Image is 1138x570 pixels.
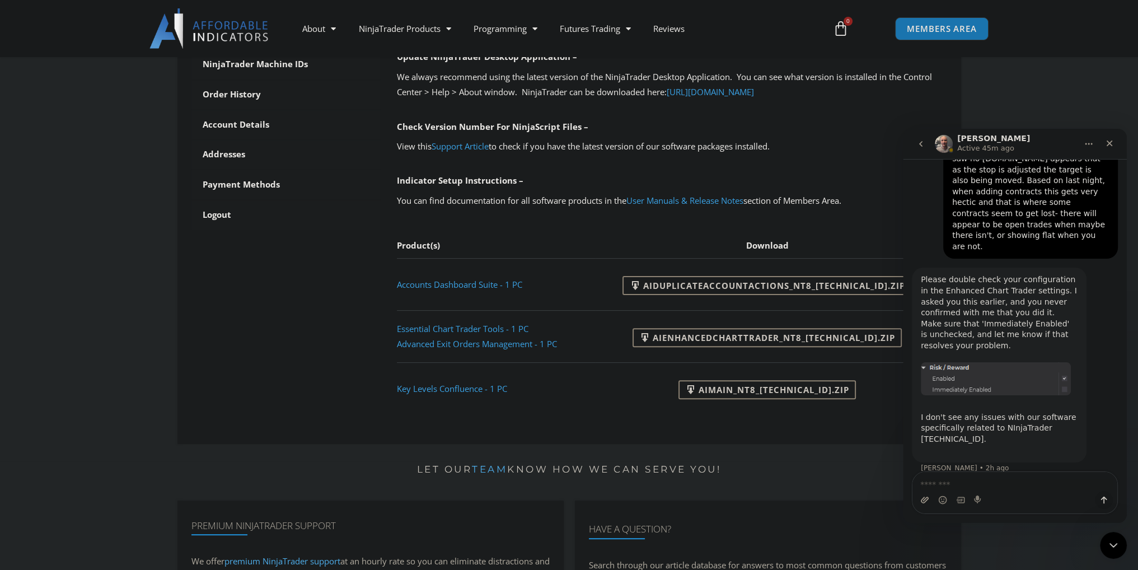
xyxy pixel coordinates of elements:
[397,240,440,251] span: Product(s)
[191,520,550,531] h4: Premium NinjaTrader Support
[397,69,947,101] p: We always recommend using the latest version of the NinjaTrader Desktop Application. You can see ...
[397,121,588,132] b: Check Version Number For NinjaScript Files –
[192,362,210,380] button: Send a message…
[149,8,270,49] img: LogoAI | Affordable Indicators – NinjaTrader
[18,336,106,343] div: [PERSON_NAME] • 2h ago
[1100,532,1127,559] iframe: Intercom live chat
[9,139,184,334] div: Please double check your configuration in the Enhanced Chart Trader settings. I asked you this ea...
[347,16,462,41] a: NinjaTrader Products
[397,279,522,290] a: Accounts Dashboard Suite - 1 PC
[472,464,507,475] a: team
[667,86,754,97] a: [URL][DOMAIN_NAME]
[462,16,548,41] a: Programming
[626,195,743,206] a: User Manuals & Release Notes
[903,129,1127,523] iframe: Intercom live chat
[177,461,961,479] p: Let our know how we can serve you!
[191,555,224,567] span: We offer
[191,50,381,79] a: NinjaTrader Machine IDs
[224,555,340,567] a: premium NinjaTrader support
[397,175,523,186] b: Indicator Setup Instructions –
[18,146,175,233] div: Please double check your configuration in the Enhanced Chart Trader settings. I asked you this ea...
[641,16,695,41] a: Reviews
[71,367,80,376] button: Start recording
[53,367,62,376] button: Gif picker
[397,338,557,349] a: Advanced Exit Orders Management - 1 PC
[432,141,489,152] a: Support Article
[397,193,947,209] p: You can find documentation for all software products in the section of Members Area.
[191,170,381,199] a: Payment Methods
[397,323,528,334] a: Essential Chart Trader Tools - 1 PC
[816,12,865,45] a: 0
[844,17,853,26] span: 0
[397,139,947,155] p: View this to check if you have the latest version of our software packages installed.
[633,328,902,347] a: AIEnhancedChartTrader_NT8_[TECHNICAL_ID].zip
[589,524,947,535] h4: Have A Question?
[191,200,381,230] a: Logout
[291,16,819,41] nav: Menu
[895,17,989,40] a: MEMBERS AREA
[907,25,977,33] span: MEMBERS AREA
[191,80,381,109] a: Order History
[548,16,641,41] a: Futures Trading
[678,380,856,399] a: AIMain_NT8_[TECHNICAL_ID].zip
[291,16,347,41] a: About
[397,383,507,394] a: Key Levels Confluence - 1 PC
[746,240,789,251] span: Download
[191,110,381,139] a: Account Details
[9,139,215,354] div: Joel says…
[18,272,175,327] div: I don't see any issues with our software specifically related to NInjaTrader [TECHNICAL_ID]. ​
[622,276,911,295] a: AIDuplicateAccountActions_NT8_[TECHNICAL_ID].zip
[35,367,44,376] button: Emoji picker
[10,343,214,362] textarea: Message…
[17,367,26,376] button: Upload attachment
[191,140,381,169] a: Addresses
